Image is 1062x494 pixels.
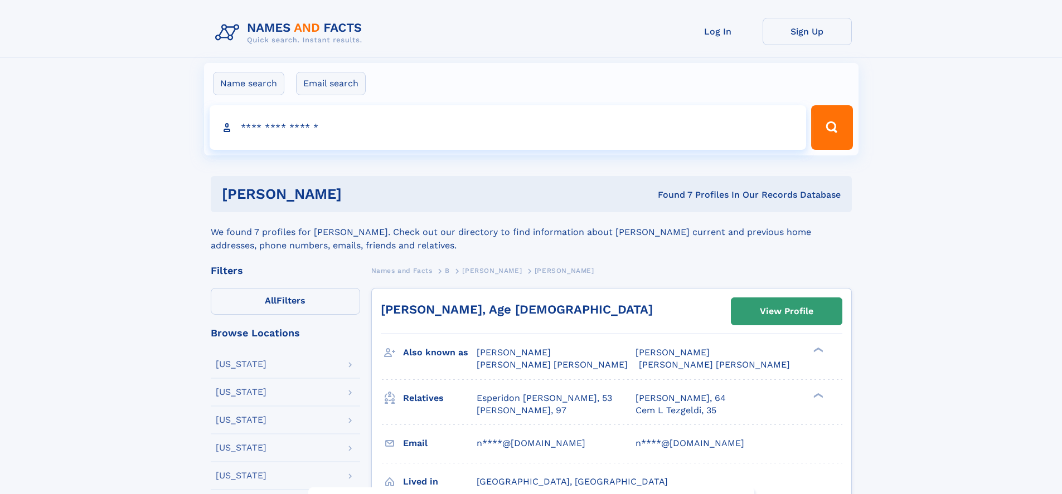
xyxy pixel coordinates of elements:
div: View Profile [760,299,813,324]
div: [US_STATE] [216,360,266,369]
h1: [PERSON_NAME] [222,187,500,201]
button: Search Button [811,105,852,150]
div: [US_STATE] [216,443,266,452]
a: B [445,263,450,277]
a: Cem L Tezgeldi, 35 [636,404,716,417]
h3: Relatives [403,389,477,408]
h3: Lived in [403,472,477,491]
span: B [445,267,450,275]
span: [GEOGRAPHIC_DATA], [GEOGRAPHIC_DATA] [477,476,668,487]
div: [US_STATE] [216,471,266,480]
a: Esperidon [PERSON_NAME], 53 [477,392,612,404]
div: We found 7 profiles for [PERSON_NAME]. Check out our directory to find information about [PERSON_... [211,212,852,252]
div: ❯ [811,392,824,399]
a: [PERSON_NAME], Age [DEMOGRAPHIC_DATA] [381,302,653,316]
label: Filters [211,288,360,315]
a: [PERSON_NAME], 64 [636,392,726,404]
a: Sign Up [763,18,852,45]
a: [PERSON_NAME], 97 [477,404,566,417]
a: [PERSON_NAME] [462,263,522,277]
div: Found 7 Profiles In Our Records Database [500,189,841,201]
img: Logo Names and Facts [211,18,371,48]
div: Filters [211,266,360,276]
div: [US_STATE] [216,388,266,397]
span: All [265,295,277,306]
div: Browse Locations [211,328,360,338]
span: [PERSON_NAME] [636,347,710,358]
span: [PERSON_NAME] [PERSON_NAME] [477,359,628,370]
a: Log In [673,18,763,45]
h3: Email [403,434,477,453]
span: [PERSON_NAME] [462,267,522,275]
span: [PERSON_NAME] [477,347,551,358]
h3: Also known as [403,343,477,362]
div: [US_STATE] [216,415,266,424]
a: View Profile [731,298,842,325]
span: [PERSON_NAME] [PERSON_NAME] [639,359,790,370]
label: Email search [296,72,366,95]
input: search input [210,105,807,150]
label: Name search [213,72,284,95]
div: ❯ [811,346,824,354]
span: [PERSON_NAME] [535,267,594,275]
a: Names and Facts [371,263,433,277]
